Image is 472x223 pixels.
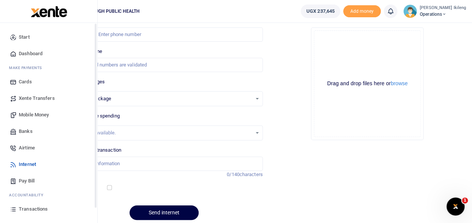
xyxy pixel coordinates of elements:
[343,5,381,18] span: Add money
[65,157,262,171] input: Enter extra information
[19,111,49,119] span: Mobile Money
[343,8,381,14] a: Add money
[6,107,91,123] a: Mobile Money
[420,5,466,11] small: [PERSON_NAME] Ikileng
[311,27,424,140] div: File Uploader
[227,172,240,177] span: 0/140
[391,81,407,86] button: browse
[403,5,417,18] img: profile-user
[6,189,91,201] li: Ac
[314,80,420,87] div: Drag and drop files here or
[6,123,91,140] a: Banks
[130,205,199,220] button: Send internet
[301,5,340,18] a: UGX 237,645
[19,33,30,41] span: Start
[462,197,468,203] span: 1
[306,8,335,15] span: UGX 237,645
[6,74,91,90] a: Cards
[446,197,464,215] iframe: Intercom live chat
[19,50,42,57] span: Dashboard
[298,5,343,18] li: Wallet ballance
[19,78,32,86] span: Cards
[19,144,35,152] span: Airtime
[65,58,262,72] input: MTN & Airtel numbers are validated
[19,205,48,213] span: Transactions
[19,177,35,185] span: Pay Bill
[6,173,91,189] a: Pay Bill
[6,156,91,173] a: Internet
[31,6,67,17] img: logo-large
[343,5,381,18] li: Toup your wallet
[6,140,91,156] a: Airtime
[13,65,42,71] span: ake Payments
[15,192,43,198] span: countability
[71,129,252,137] div: No options available.
[19,128,33,135] span: Banks
[30,8,67,14] a: logo-small logo-large logo-large
[71,95,252,102] span: Choose a package
[6,201,91,217] a: Transactions
[6,90,91,107] a: Xente Transfers
[240,172,263,177] span: characters
[19,161,36,168] span: Internet
[6,45,91,62] a: Dashboard
[6,29,91,45] a: Start
[19,95,55,102] span: Xente Transfers
[6,62,91,74] li: M
[65,27,262,42] input: Enter phone number
[420,11,466,18] span: Operations
[403,5,466,18] a: profile-user [PERSON_NAME] Ikileng Operations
